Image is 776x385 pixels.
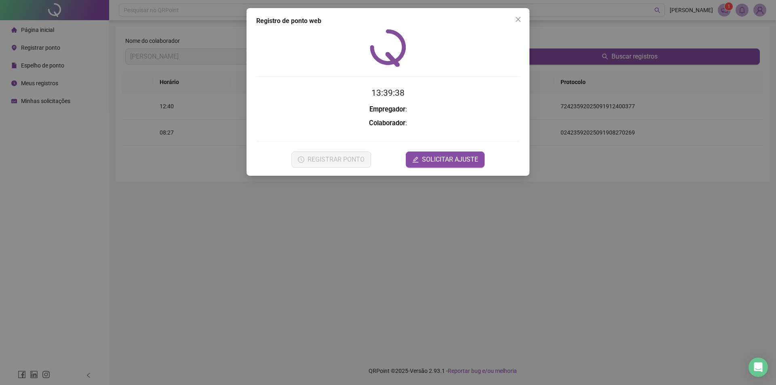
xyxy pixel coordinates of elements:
[371,88,405,98] time: 13:39:38
[406,151,485,168] button: editSOLICITAR AJUSTE
[291,151,371,168] button: REGISTRAR PONTO
[422,155,478,164] span: SOLICITAR AJUSTE
[749,358,768,377] div: Open Intercom Messenger
[412,156,419,163] span: edit
[512,13,525,26] button: Close
[256,104,520,115] h3: :
[256,118,520,128] h3: :
[256,16,520,26] div: Registro de ponto web
[369,119,405,127] strong: Colaborador
[369,105,405,113] strong: Empregador
[515,16,521,23] span: close
[370,29,406,67] img: QRPoint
